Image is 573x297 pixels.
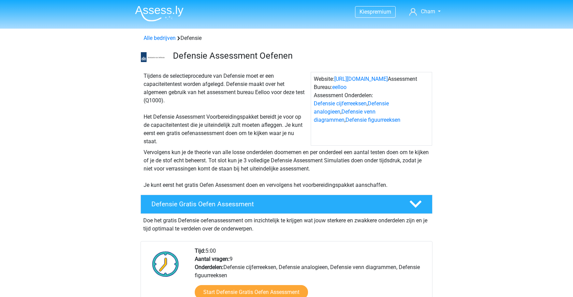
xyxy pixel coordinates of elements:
a: eelloo [332,84,347,90]
a: [URL][DOMAIN_NAME] [334,76,388,82]
b: Onderdelen: [195,264,223,270]
span: Cham [421,8,435,15]
h3: Defensie Assessment Oefenen [173,50,427,61]
a: Defensie venn diagrammen [314,108,376,123]
a: Defensie cijferreeksen [314,100,367,107]
img: Assessly [135,5,183,21]
h4: Defensie Gratis Oefen Assessment [151,200,398,208]
div: Doe het gratis Defensie oefenassessment om inzichtelijk te krijgen wat jouw sterkere en zwakkere ... [141,214,432,233]
div: Tijdens de selectieprocedure van Defensie moet er een capaciteitentest worden afgelegd. Defensie ... [141,72,311,146]
span: premium [370,9,391,15]
a: Alle bedrijven [144,35,176,41]
div: Vervolgens kun je de theorie van alle losse onderdelen doornemen en per onderdeel een aantal test... [141,148,432,189]
a: Defensie figuurreeksen [346,117,400,123]
div: Website: Assessment Bureau: Assessment Onderdelen: , , , [311,72,432,146]
div: Defensie [141,34,432,42]
b: Aantal vragen: [195,256,230,262]
a: Defensie analogieen [314,100,389,115]
b: Tijd: [195,248,205,254]
a: Kiespremium [355,7,395,16]
img: Klok [148,247,183,281]
a: Cham [407,8,443,16]
a: Defensie Gratis Oefen Assessment [138,195,435,214]
span: Kies [359,9,370,15]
